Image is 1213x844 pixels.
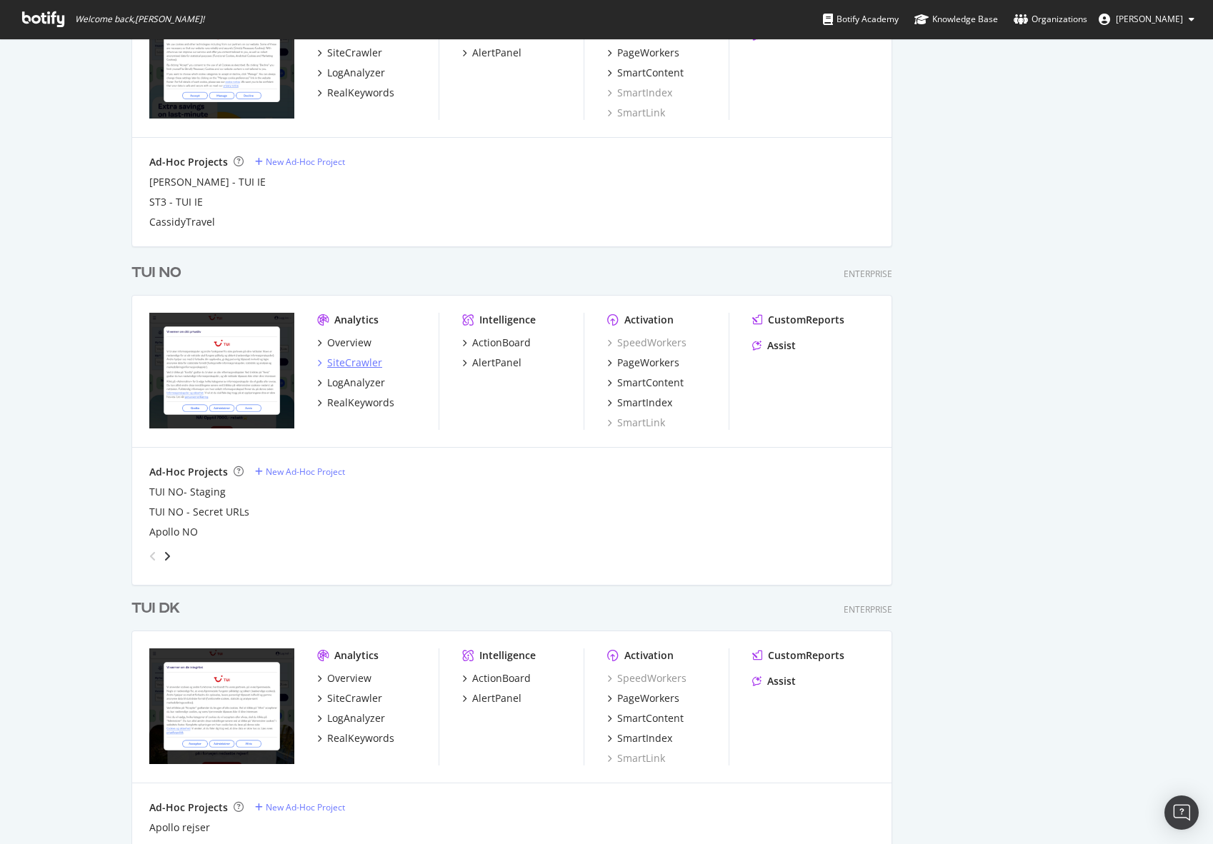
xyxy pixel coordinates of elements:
[617,356,679,370] div: PageWorkers
[607,691,679,705] a: PageWorkers
[462,46,521,60] a: AlertPanel
[472,356,521,370] div: AlertPanel
[617,396,672,410] div: SmartIndex
[317,711,385,725] a: LogAnalyzer
[462,671,531,685] a: ActionBoard
[327,356,382,370] div: SiteCrawler
[607,106,665,120] a: SmartLink
[914,12,998,26] div: Knowledge Base
[327,336,371,350] div: Overview
[327,711,385,725] div: LogAnalyzer
[624,648,674,663] div: Activation
[607,751,665,765] a: SmartLink
[266,156,345,168] div: New Ad-Hoc Project
[767,338,796,353] div: Assist
[472,46,521,60] div: AlertPanel
[617,731,672,745] div: SmartIndex
[255,801,345,813] a: New Ad-Hoc Project
[327,691,382,705] div: SiteCrawler
[149,505,249,519] a: TUI NO - Secret URLs
[1116,13,1183,25] span: Chris Maycock
[75,14,204,25] span: Welcome back, [PERSON_NAME] !
[617,66,684,80] div: SmartContent
[607,86,672,100] a: SmartIndex
[327,46,382,60] div: SiteCrawler
[131,598,180,619] div: TUI DK
[334,648,379,663] div: Analytics
[327,396,394,410] div: RealKeywords
[607,416,665,430] a: SmartLink
[607,356,679,370] a: PageWorkers
[317,66,385,80] a: LogAnalyzer
[1087,8,1206,31] button: [PERSON_NAME]
[479,648,536,663] div: Intelligence
[752,674,796,688] a: Assist
[752,648,844,663] a: CustomReports
[149,648,294,764] img: tui.dk
[317,376,385,390] a: LogAnalyzer
[334,313,379,327] div: Analytics
[472,671,531,685] div: ActionBoard
[617,711,684,725] div: SmartContent
[607,731,672,745] a: SmartIndex
[607,396,672,410] a: SmartIndex
[317,731,394,745] a: RealKeywords
[317,691,382,705] a: SiteCrawler
[327,66,385,80] div: LogAnalyzer
[149,820,210,835] a: Apollo rejser
[607,66,684,80] a: SmartContent
[617,376,684,390] div: SmartContent
[607,46,679,60] a: PageWorkers
[149,3,294,119] img: tuiholidays.ie
[327,86,394,100] div: RealKeywords
[317,336,371,350] a: Overview
[131,598,186,619] a: TUI DK
[462,336,531,350] a: ActionBoard
[149,195,203,209] a: ST3 - TUI IE
[149,175,266,189] a: [PERSON_NAME] - TUI IE
[149,485,226,499] a: TUI NO- Staging
[767,674,796,688] div: Assist
[149,215,215,229] a: CassidyTravel
[149,525,198,539] a: Apollo NO
[472,691,521,705] div: AlertPanel
[149,800,228,815] div: Ad-Hoc Projects
[617,46,679,60] div: PageWorkers
[752,338,796,353] a: Assist
[255,156,345,168] a: New Ad-Hoc Project
[266,466,345,478] div: New Ad-Hoc Project
[1014,12,1087,26] div: Organizations
[317,671,371,685] a: Overview
[844,268,892,280] div: Enterprise
[266,801,345,813] div: New Ad-Hoc Project
[317,86,394,100] a: RealKeywords
[752,313,844,327] a: CustomReports
[1164,795,1199,830] div: Open Intercom Messenger
[255,466,345,478] a: New Ad-Hoc Project
[768,313,844,327] div: CustomReports
[768,648,844,663] div: CustomReports
[617,691,679,705] div: PageWorkers
[462,356,521,370] a: AlertPanel
[472,336,531,350] div: ActionBoard
[144,545,162,568] div: angle-left
[624,313,674,327] div: Activation
[607,376,684,390] a: SmartContent
[149,313,294,428] img: tui.no
[327,376,385,390] div: LogAnalyzer
[131,263,181,283] div: TUI NO
[607,336,687,350] a: SpeedWorkers
[462,691,521,705] a: AlertPanel
[479,313,536,327] div: Intelligence
[149,155,228,169] div: Ad-Hoc Projects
